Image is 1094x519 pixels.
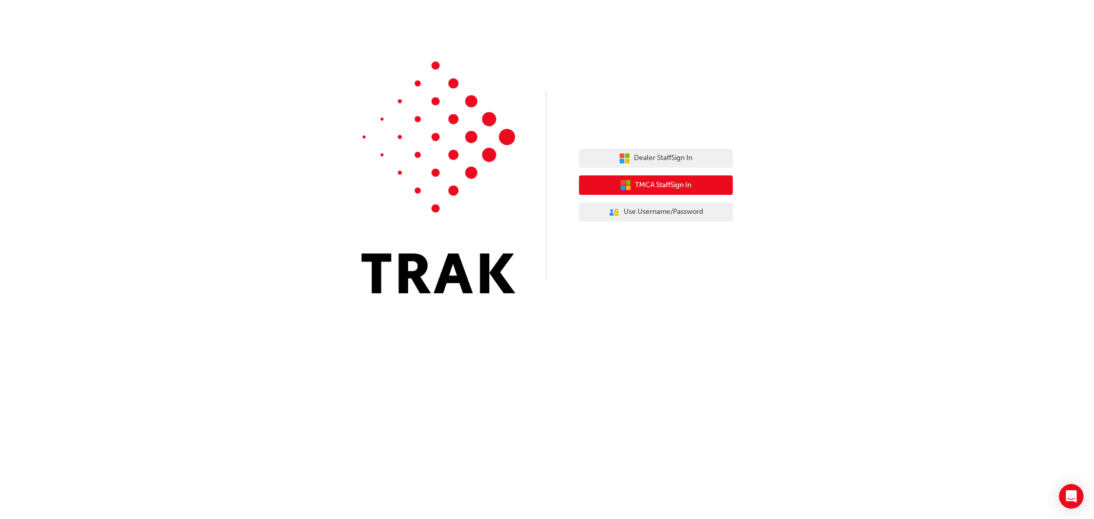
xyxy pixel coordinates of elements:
img: Trak [362,62,515,293]
div: Open Intercom Messenger [1059,484,1084,509]
button: Dealer StaffSign In [579,149,733,168]
button: Use Username/Password [579,203,733,222]
button: TMCA StaffSign In [579,175,733,195]
span: Dealer Staff Sign In [634,152,693,164]
span: Use Username/Password [624,206,703,218]
span: TMCA Staff Sign In [635,179,692,191]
